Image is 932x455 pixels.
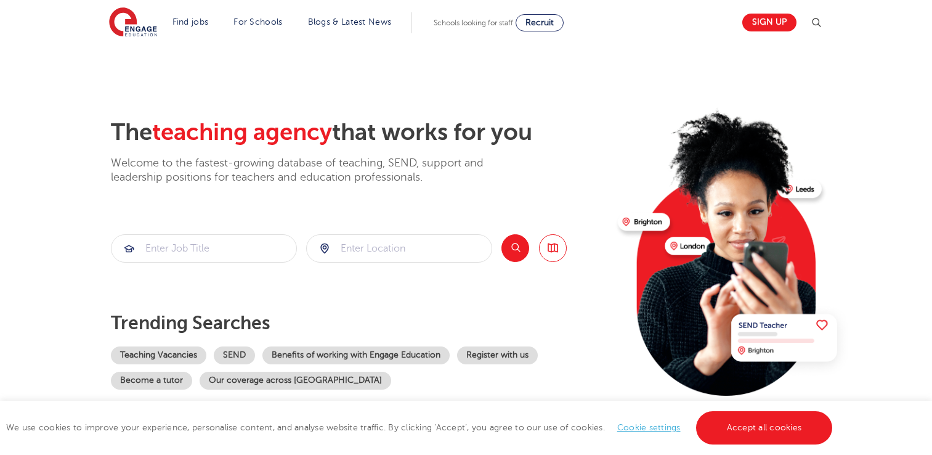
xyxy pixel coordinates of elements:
[111,312,608,334] p: Trending searches
[516,14,564,31] a: Recruit
[742,14,796,31] a: Sign up
[233,17,282,27] a: For Schools
[111,235,296,262] input: Submit
[111,346,206,364] a: Teaching Vacancies
[457,346,538,364] a: Register with us
[501,234,529,262] button: Search
[308,17,392,27] a: Blogs & Latest News
[111,372,192,390] a: Become a tutor
[525,18,554,27] span: Recruit
[434,18,513,27] span: Schools looking for staff
[152,119,332,146] span: teaching agency
[111,156,517,185] p: Welcome to the fastest-growing database of teaching, SEND, support and leadership positions for t...
[214,346,255,364] a: SEND
[6,423,835,432] span: We use cookies to improve your experience, personalise content, and analyse website traffic. By c...
[111,118,608,147] h2: The that works for you
[111,234,297,263] div: Submit
[696,411,833,445] a: Accept all cookies
[307,235,492,262] input: Submit
[262,346,450,364] a: Benefits of working with Engage Education
[617,423,681,432] a: Cookie settings
[109,7,157,38] img: Engage Education
[200,372,391,390] a: Our coverage across [GEOGRAPHIC_DATA]
[306,234,492,263] div: Submit
[172,17,209,27] a: Find jobs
